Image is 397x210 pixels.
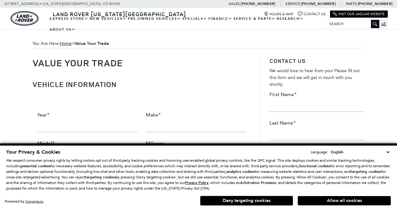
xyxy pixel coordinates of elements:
div: Breadcrumbs [33,39,364,48]
label: Make [146,112,161,118]
span: We would love to hear from you! Please fill out this form and we will get in touch with you shortly. [270,68,360,87]
nav: Main Navigation [49,13,324,35]
div: Powered by [5,199,43,203]
strong: Arbitration Provision [240,180,276,185]
a: Contact Us [298,12,325,16]
a: EXPRESS STORE [49,13,89,24]
a: Finance [208,13,233,24]
a: New Vehicles [89,13,127,24]
a: Service & Parts [233,13,276,24]
span: > [60,41,109,46]
label: Last Name [270,120,296,126]
span: Parts [346,2,357,6]
label: Model [37,140,55,147]
strong: essential cookies [22,164,51,168]
a: Research [276,13,304,24]
a: [PHONE_NUMBER] [358,1,392,6]
select: Language Select [329,149,391,155]
label: Mileage [146,140,164,147]
a: land-rover [11,11,38,26]
span: Land Rover [US_STATE][GEOGRAPHIC_DATA] [53,10,186,18]
h3: Contact Us [270,58,364,64]
input: Search [325,20,379,28]
span: Sales [229,2,240,6]
h1: Value Your Trade [33,58,251,68]
a: Land Rover [US_STATE][GEOGRAPHIC_DATA] [49,10,190,18]
button: Allow all cookies [298,196,391,205]
span: You Are Here: [33,39,364,48]
strong: Value Your Trade [74,41,109,46]
div: Language: [311,150,328,154]
label: First Name [270,91,297,98]
a: Home [60,41,72,46]
a: ComplyAuto [25,199,43,203]
strong: analytics cookies [226,169,255,174]
a: Specials [182,13,208,24]
button: Deny targeting cookies [200,196,293,206]
strong: functional cookies [299,164,330,168]
span: Your Privacy & Cookies [6,149,60,155]
strong: targeting cookies [350,169,381,174]
a: Privacy Policy [185,181,208,185]
h2: Vehicle Information [33,80,251,88]
img: Land Rover [11,11,38,26]
label: Year [37,112,49,118]
a: About Us [49,24,76,35]
strong: targeting cookies [85,175,116,180]
a: Pre-Owned Vehicles [127,13,182,24]
u: Privacy Policy [185,180,208,185]
span: Service [285,2,300,6]
a: [PHONE_NUMBER] [241,1,275,6]
a: Visit Our Jaguar Website [333,12,385,16]
a: Hours & Map [264,12,293,16]
p: We respect consumer privacy rights by letting visitors opt out of third-party tracking cookies an... [6,158,391,191]
a: [PHONE_NUMBER] [301,1,336,6]
a: [STREET_ADDRESS] • [US_STATE][GEOGRAPHIC_DATA], CO 80905 [5,2,120,6]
